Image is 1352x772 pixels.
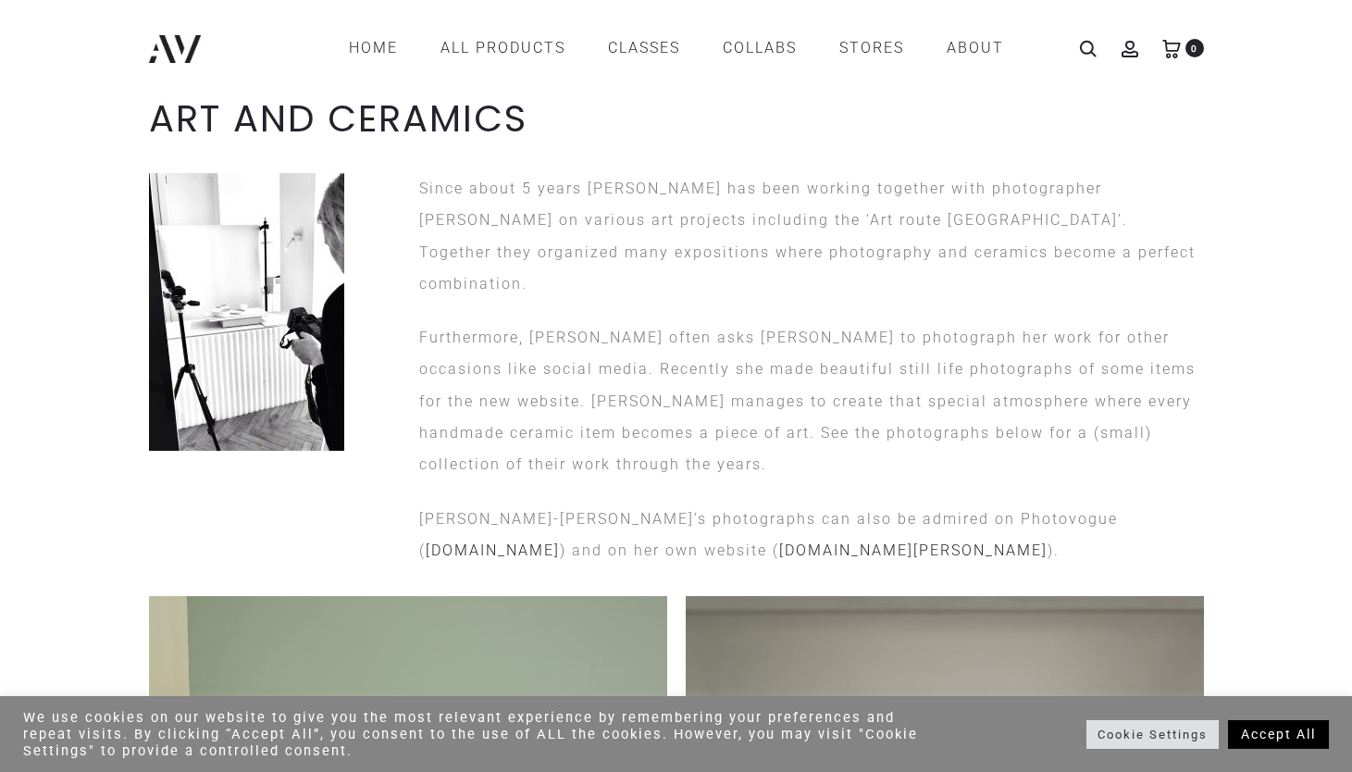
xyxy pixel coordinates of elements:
[149,96,1204,141] h1: ART AND CERAMICS
[349,32,398,64] a: Home
[23,709,937,759] div: We use cookies on our website to give you the most relevant experience by remembering your prefer...
[947,32,1004,64] a: ABOUT
[419,173,1204,300] p: Since about 5 years [PERSON_NAME] has been working together with photographer [PERSON_NAME] on va...
[1086,720,1219,749] a: Cookie Settings
[419,504,1204,567] p: [PERSON_NAME]-[PERSON_NAME]’s photographs can also be admired on Photovogue ( ) and on her own we...
[1162,39,1181,56] a: 0
[1228,720,1329,749] a: Accept All
[149,173,344,451] img: Gerie-JannevanDinter
[839,32,904,64] a: STORES
[426,542,560,559] a: [DOMAIN_NAME]
[608,32,680,64] a: CLASSES
[1185,39,1204,57] span: 0
[723,32,797,64] a: COLLABS
[440,32,565,64] a: All products
[779,542,1048,559] a: [DOMAIN_NAME][PERSON_NAME]
[419,322,1204,480] p: Furthermore, [PERSON_NAME] often asks [PERSON_NAME] to photograph her work for other occasions li...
